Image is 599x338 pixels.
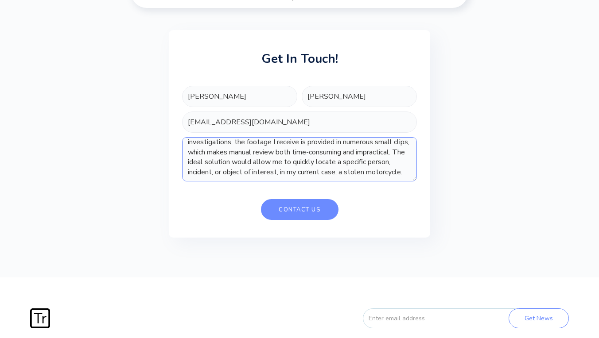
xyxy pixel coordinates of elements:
input: Enter email address [363,308,524,328]
h5: Get in touch! [182,52,417,75]
form: FORM-FORENSIC-SEARCH [182,86,417,220]
input: Last Name [302,86,417,107]
input: First Name [182,86,297,107]
img: Traces Logo [30,308,50,328]
form: FORM-EMAIL-FOOTER [347,308,569,328]
input: Contact Us [261,199,338,220]
input: Email [182,111,417,133]
input: Get News [509,308,569,328]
